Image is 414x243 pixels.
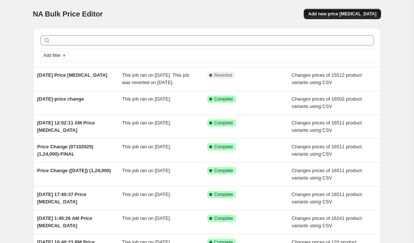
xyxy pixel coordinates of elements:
[37,144,93,157] span: Price Change (07102025) (1,24,000)-FINAL
[214,144,233,150] span: Complete
[122,215,171,221] span: This job ran on [DATE].
[292,120,362,133] span: Changes prices of 16511 product variants using CSV
[122,144,171,149] span: This job ran on [DATE].
[122,96,171,102] span: This job ran on [DATE].
[304,9,381,19] button: Add new price [MEDICAL_DATA]
[37,96,84,102] span: [DATE]-price change
[292,144,362,157] span: Changes prices of 16511 product variants using CSV
[37,120,95,133] span: [DATE] 12:02:11 AM Price [MEDICAL_DATA]
[292,96,362,109] span: Changes prices of 16502 product variants using CSV
[37,215,92,228] span: [DATE] 1:40:26 AM Price [MEDICAL_DATA]
[214,168,233,174] span: Complete
[292,168,362,181] span: Changes prices of 16511 product variants using CSV
[292,215,362,228] span: Changes prices of 16241 product variants using CSV
[214,72,232,78] span: Reverted
[214,120,233,126] span: Complete
[37,192,86,204] span: [DATE] 17:40:37 Price [MEDICAL_DATA]
[214,96,233,102] span: Complete
[44,52,61,58] span: Add filter
[37,168,111,173] span: Price Change ([DATE]) (1,24,000)
[33,10,103,18] span: NA Bulk Price Editor
[308,11,376,17] span: Add new price [MEDICAL_DATA]
[292,192,362,204] span: Changes prices of 16511 product variants using CSV
[122,192,171,197] span: This job ran on [DATE].
[292,72,362,85] span: Changes prices of 15512 product variants using CSV
[122,72,189,85] span: This job ran on [DATE]. This job was reverted on [DATE].
[37,72,107,78] span: [DATE] Price [MEDICAL_DATA]
[214,215,233,221] span: Complete
[122,168,171,173] span: This job ran on [DATE].
[214,192,233,197] span: Complete
[122,120,171,126] span: This job ran on [DATE].
[40,51,70,60] button: Add filter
